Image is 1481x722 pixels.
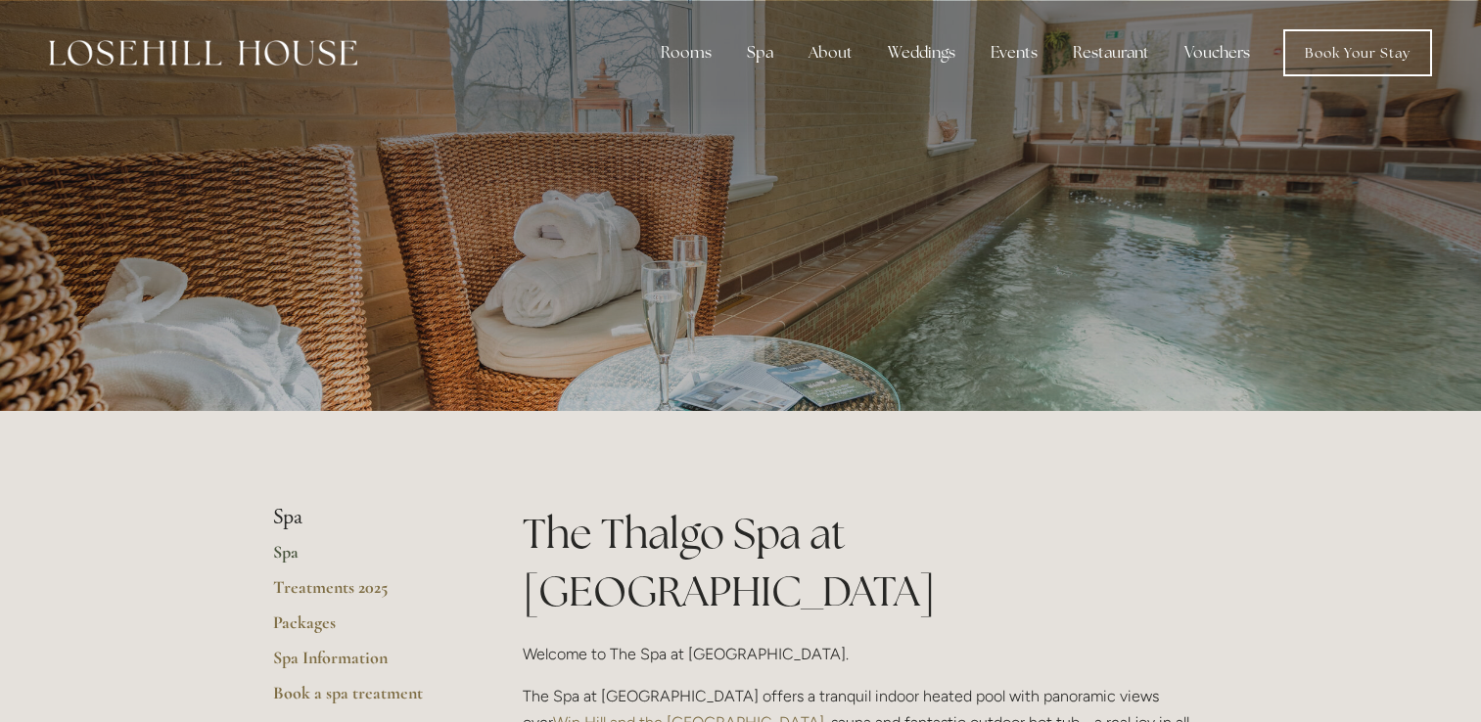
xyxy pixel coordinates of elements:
[872,33,971,72] div: Weddings
[273,505,460,530] li: Spa
[1283,29,1432,76] a: Book Your Stay
[273,541,460,576] a: Spa
[1057,33,1165,72] div: Restaurant
[273,647,460,682] a: Spa Information
[731,33,789,72] div: Spa
[273,576,460,611] a: Treatments 2025
[975,33,1053,72] div: Events
[523,505,1209,620] h1: The Thalgo Spa at [GEOGRAPHIC_DATA]
[273,611,460,647] a: Packages
[793,33,868,72] div: About
[523,641,1209,667] p: Welcome to The Spa at [GEOGRAPHIC_DATA].
[49,40,357,66] img: Losehill House
[273,682,460,717] a: Book a spa treatment
[1169,33,1266,72] a: Vouchers
[645,33,727,72] div: Rooms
